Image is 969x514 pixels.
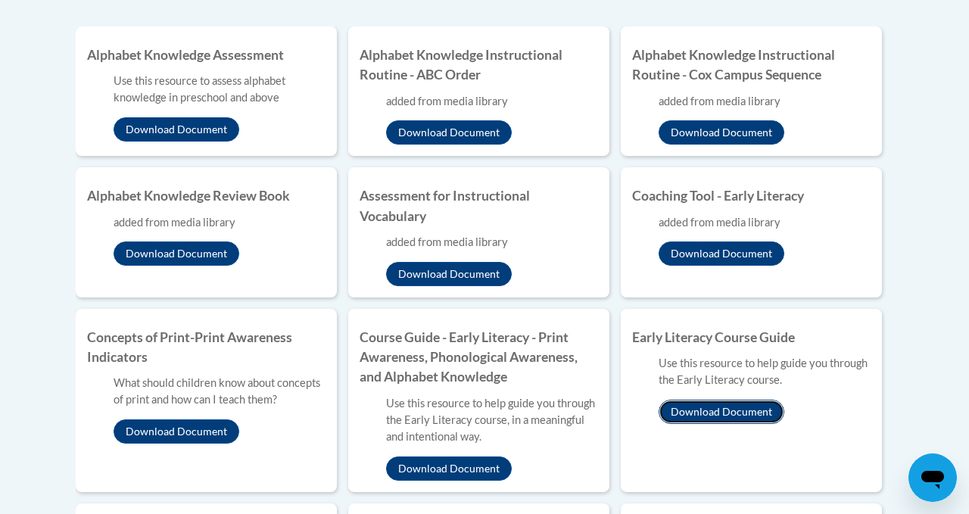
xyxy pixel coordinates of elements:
[659,400,784,424] button: Download Document
[360,45,598,86] h4: Alphabet Knowledge Instructional Routine - ABC Order
[386,93,598,110] div: added from media library
[114,241,239,266] button: Download Document
[114,117,239,142] button: Download Document
[659,93,871,110] div: added from media library
[659,120,784,145] button: Download Document
[114,375,326,408] div: What should children know about concepts of print and how can I teach them?
[87,328,326,368] h4: Concepts of Print-Print Awareness Indicators
[659,355,871,388] div: Use this resource to help guide you through the Early Literacy course.
[659,241,784,266] button: Download Document
[632,328,871,347] h4: Early Literacy Course Guide
[386,234,598,251] div: added from media library
[114,419,239,444] button: Download Document
[114,214,326,231] div: added from media library
[659,214,871,231] div: added from media library
[87,45,326,65] h4: Alphabet Knowledge Assessment
[360,186,598,226] h4: Assessment for Instructional Vocabulary
[360,328,598,388] h4: Course Guide - Early Literacy - Print Awareness, Phonological Awareness, and Alphabet Knowledge
[386,395,598,445] div: Use this resource to help guide you through the Early Literacy course, in a meaningful and intent...
[632,186,871,206] h4: Coaching Tool - Early Literacy
[87,186,326,206] h4: Alphabet Knowledge Review Book
[386,262,512,286] button: Download Document
[908,453,957,502] iframe: Button to launch messaging window
[386,120,512,145] button: Download Document
[386,456,512,481] button: Download Document
[114,73,326,106] div: Use this resource to assess alphabet knowledge in preschool and above
[632,45,871,86] h4: Alphabet Knowledge Instructional Routine - Cox Campus Sequence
